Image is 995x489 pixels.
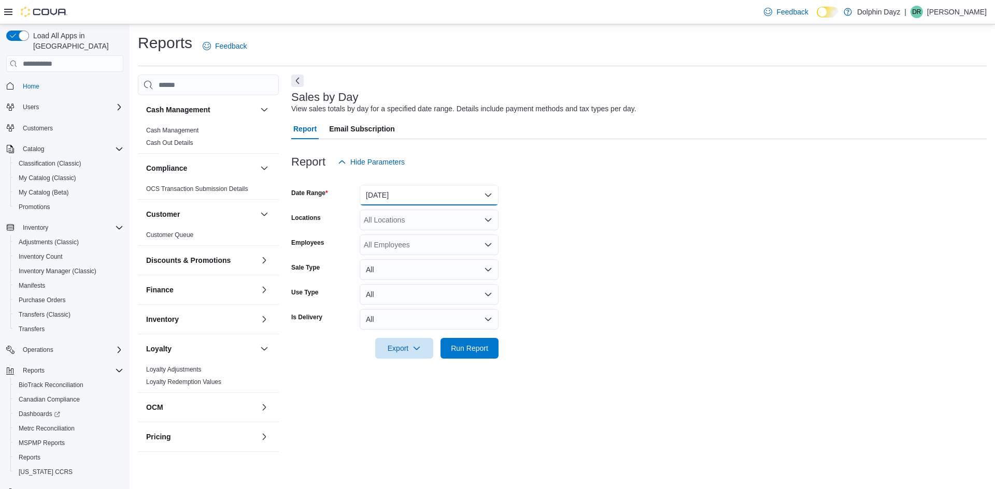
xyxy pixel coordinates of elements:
[10,450,127,465] button: Reports
[10,156,127,171] button: Classification (Classic)
[19,122,57,135] a: Customers
[329,118,395,139] span: Email Subscription
[19,238,79,246] span: Adjustments (Classic)
[360,259,499,280] button: All
[146,105,256,115] button: Cash Management
[258,431,271,443] button: Pricing
[146,402,163,412] h3: OCM
[19,424,75,433] span: Metrc Reconciliation
[2,100,127,114] button: Users
[15,265,123,277] span: Inventory Manager (Classic)
[15,236,83,248] a: Adjustments (Classic)
[146,461,178,471] h3: Products
[19,344,58,356] button: Operations
[258,343,271,355] button: Loyalty
[2,142,127,156] button: Catalog
[146,366,202,373] a: Loyalty Adjustments
[10,235,127,249] button: Adjustments (Classic)
[15,408,123,420] span: Dashboards
[146,344,172,354] h3: Loyalty
[146,314,179,324] h3: Inventory
[146,255,231,265] h3: Discounts & Promotions
[484,216,492,224] button: Open list of options
[146,432,170,442] h3: Pricing
[19,410,60,418] span: Dashboards
[15,186,123,199] span: My Catalog (Beta)
[484,241,492,249] button: Open list of options
[258,103,271,116] button: Cash Management
[15,466,123,478] span: Washington CCRS
[15,201,123,213] span: Promotions
[19,159,81,168] span: Classification (Classic)
[146,402,256,412] button: OCM
[19,143,48,155] button: Catalog
[146,231,193,239] a: Customer Queue
[15,250,67,263] a: Inventory Count
[15,236,123,248] span: Adjustments (Classic)
[10,278,127,293] button: Manifests
[15,279,123,292] span: Manifests
[10,200,127,214] button: Promotions
[334,152,409,172] button: Hide Parameters
[146,163,256,173] button: Compliance
[291,103,636,114] div: View sales totals by day for a specified date range. Details include payment methods and tax type...
[10,407,127,421] a: Dashboards
[15,393,123,406] span: Canadian Compliance
[451,343,488,353] span: Run Report
[146,255,256,265] button: Discounts & Promotions
[146,185,248,192] a: OCS Transaction Submission Details
[15,422,79,435] a: Metrc Reconciliation
[15,172,123,184] span: My Catalog (Classic)
[291,214,321,222] label: Locations
[15,466,77,478] a: [US_STATE] CCRS
[19,310,70,319] span: Transfers (Classic)
[440,338,499,359] button: Run Report
[19,381,83,389] span: BioTrack Reconciliation
[19,122,123,135] span: Customers
[760,2,812,22] a: Feedback
[15,157,86,170] a: Classification (Classic)
[291,189,328,197] label: Date Range
[146,378,221,386] span: Loyalty Redemption Values
[258,284,271,296] button: Finance
[146,127,198,134] a: Cash Management
[23,366,45,375] span: Reports
[19,325,45,333] span: Transfers
[15,323,123,335] span: Transfers
[15,437,123,449] span: MSPMP Reports
[291,91,359,103] h3: Sales by Day
[19,80,44,93] a: Home
[10,249,127,264] button: Inventory Count
[146,461,256,471] button: Products
[258,460,271,472] button: Products
[23,82,39,91] span: Home
[198,36,251,56] a: Feedback
[146,105,210,115] h3: Cash Management
[2,78,127,93] button: Home
[138,363,279,392] div: Loyalty
[19,174,76,182] span: My Catalog (Classic)
[291,75,304,87] button: Next
[10,421,127,436] button: Metrc Reconciliation
[15,294,123,306] span: Purchase Orders
[146,344,256,354] button: Loyalty
[350,157,405,167] span: Hide Parameters
[381,338,427,359] span: Export
[291,239,324,247] label: Employees
[15,379,123,391] span: BioTrack Reconciliation
[15,294,70,306] a: Purchase Orders
[258,313,271,325] button: Inventory
[857,6,900,18] p: Dolphin Dayz
[10,392,127,407] button: Canadian Compliance
[19,267,96,275] span: Inventory Manager (Classic)
[927,6,987,18] p: [PERSON_NAME]
[10,171,127,185] button: My Catalog (Classic)
[15,157,123,170] span: Classification (Classic)
[146,285,174,295] h3: Finance
[15,250,123,263] span: Inventory Count
[10,322,127,336] button: Transfers
[146,432,256,442] button: Pricing
[15,408,64,420] a: Dashboards
[23,124,53,132] span: Customers
[10,293,127,307] button: Purchase Orders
